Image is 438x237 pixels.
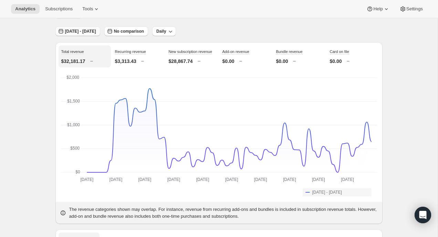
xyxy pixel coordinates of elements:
div: Open Intercom Messenger [415,207,431,223]
span: Analytics [15,6,35,12]
p: The revenue categories shown may overlap. For instance, revenue from recurring add-ons and bundle... [69,206,378,220]
span: Recurring revenue [115,50,146,54]
span: Help [373,6,383,12]
span: No comparison [114,29,144,34]
text: [DATE] [138,177,151,182]
p: $0.00 [222,58,234,65]
text: [DATE] [80,177,93,182]
span: Total revenue [61,50,84,54]
text: [DATE] [109,177,122,182]
text: [DATE] [167,177,180,182]
span: Settings [406,6,423,12]
p: $32,181.17 [61,58,85,65]
text: [DATE] [341,177,354,182]
text: $0 [75,170,80,174]
text: $1,000 [67,122,80,127]
text: $500 [70,146,80,151]
p: $0.00 [330,58,342,65]
text: $1,500 [67,99,80,104]
span: [DATE] - [DATE] [65,29,96,34]
span: Add-on revenue [222,50,249,54]
p: $3,313.43 [115,58,136,65]
text: [DATE] [196,177,209,182]
text: $2,000 [66,75,79,80]
button: Help [362,4,394,14]
button: Daily [152,26,176,36]
button: Analytics [11,4,40,14]
text: [DATE] [254,177,267,182]
button: Settings [395,4,427,14]
span: Daily [156,29,166,34]
button: Tools [78,4,104,14]
span: [DATE] - [DATE] [312,190,342,195]
span: Bundle revenue [276,50,303,54]
button: [DATE] - [DATE] [303,188,372,196]
text: [DATE] [312,177,325,182]
p: $0.00 [276,58,288,65]
button: No comparison [104,26,148,36]
button: [DATE] - [DATE] [55,26,100,36]
span: Subscriptions [45,6,73,12]
span: Card on file [330,50,349,54]
span: Tools [82,6,93,12]
text: [DATE] [283,177,296,182]
text: [DATE] [225,177,238,182]
span: New subscription revenue [169,50,212,54]
p: $28,867.74 [169,58,193,65]
button: Subscriptions [41,4,77,14]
